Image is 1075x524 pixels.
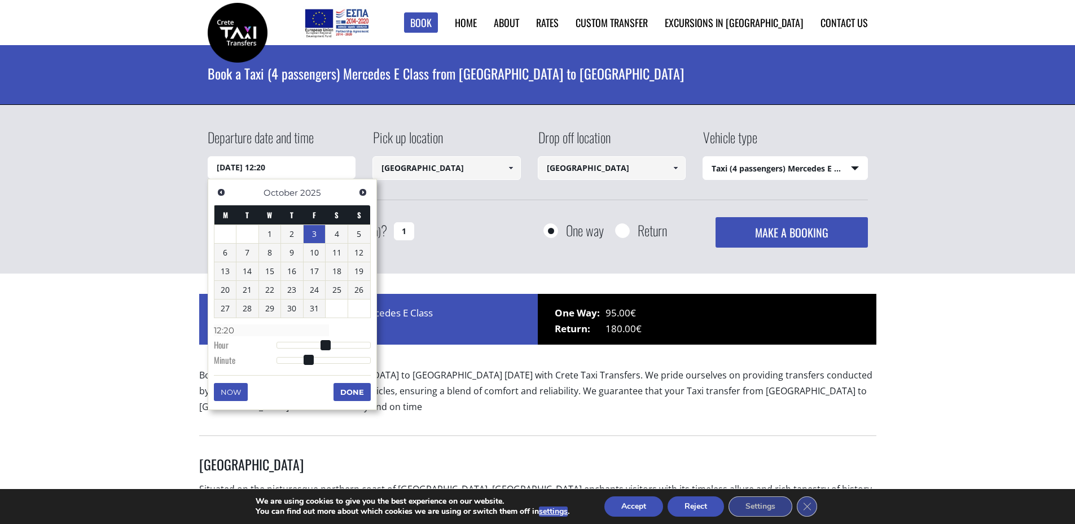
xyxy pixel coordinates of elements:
span: Previous [217,188,226,197]
a: About [494,15,519,30]
a: Home [455,15,477,30]
a: 7 [236,244,258,262]
span: Saturday [335,209,339,221]
button: Settings [729,496,792,517]
span: Monday [223,209,228,221]
h3: [GEOGRAPHIC_DATA] [199,456,876,481]
a: 23 [281,281,303,299]
a: Show All Items [666,156,685,180]
a: 9 [281,244,303,262]
label: Drop off location [538,127,611,156]
a: 4 [326,225,348,243]
button: settings [539,507,568,517]
span: Next [358,188,367,197]
span: Thursday [290,209,293,221]
a: 2 [281,225,303,243]
a: 8 [259,244,281,262]
a: 22 [259,281,281,299]
a: 26 [348,281,370,299]
a: 21 [236,281,258,299]
a: Rates [536,15,559,30]
button: Reject [668,496,724,517]
a: 31 [304,300,326,318]
a: 13 [214,262,236,280]
label: One way [566,223,604,237]
a: 11 [326,244,348,262]
img: Crete Taxi Transfers | Book a Taxi transfer from Rethymnon city to Chania airport | Crete Taxi Tr... [208,3,267,63]
input: Select pickup location [372,156,521,180]
a: 10 [304,244,326,262]
label: Vehicle type [703,127,757,156]
div: Price for 1 x Taxi (4 passengers) Mercedes E Class [199,294,538,345]
p: Book a Taxi transfer from [GEOGRAPHIC_DATA] to [GEOGRAPHIC_DATA] [DATE] with Crete Taxi Transfers... [199,367,876,424]
span: Wednesday [267,209,272,221]
a: 25 [326,281,348,299]
a: Custom Transfer [576,15,648,30]
p: We are using cookies to give you the best experience on our website. [256,496,569,507]
a: Show All Items [501,156,520,180]
p: Situated on the picturesque northern coast of [GEOGRAPHIC_DATA], [GEOGRAPHIC_DATA] enchants visit... [199,481,876,522]
a: 12 [348,244,370,262]
a: 3 [304,225,326,243]
a: 27 [214,300,236,318]
button: MAKE A BOOKING [716,217,867,248]
span: Taxi (4 passengers) Mercedes E Class [703,157,867,180]
a: 30 [281,300,303,318]
button: Now [214,383,248,401]
a: Excursions in [GEOGRAPHIC_DATA] [665,15,804,30]
a: 1 [259,225,281,243]
button: Done [334,383,371,401]
a: 17 [304,262,326,280]
a: Book [404,12,438,33]
span: October [264,187,298,198]
button: Close GDPR Cookie Banner [797,496,817,517]
span: Tuesday [245,209,249,221]
dt: Hour [214,339,277,354]
a: Crete Taxi Transfers | Book a Taxi transfer from Rethymnon city to Chania airport | Crete Taxi Tr... [208,25,267,37]
a: 29 [259,300,281,318]
a: Next [356,185,371,200]
a: Previous [214,185,229,200]
a: 5 [348,225,370,243]
a: 28 [236,300,258,318]
a: 20 [214,281,236,299]
span: One Way: [555,305,605,321]
div: 95.00€ 180.00€ [538,294,876,345]
button: Accept [604,496,663,517]
span: Return: [555,321,605,337]
a: 15 [259,262,281,280]
h1: Book a Taxi (4 passengers) Mercedes E Class from [GEOGRAPHIC_DATA] to [GEOGRAPHIC_DATA] [208,45,868,102]
img: e-bannersEUERDF180X90.jpg [303,6,370,39]
a: 19 [348,262,370,280]
dt: Minute [214,354,277,369]
label: Departure date and time [208,127,314,156]
a: 6 [214,244,236,262]
a: 16 [281,262,303,280]
span: Sunday [357,209,361,221]
a: 24 [304,281,326,299]
span: Friday [313,209,316,221]
span: 2025 [300,187,321,198]
input: Select drop-off location [538,156,686,180]
a: 14 [236,262,258,280]
label: Pick up location [372,127,443,156]
label: Return [638,223,667,237]
a: 18 [326,262,348,280]
p: You can find out more about which cookies we are using or switch them off in . [256,507,569,517]
a: Contact us [820,15,868,30]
